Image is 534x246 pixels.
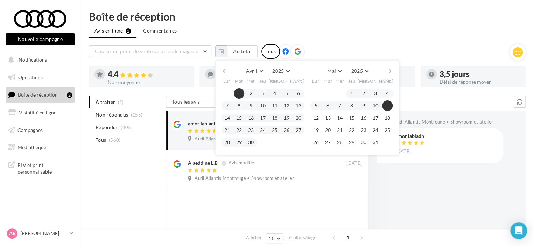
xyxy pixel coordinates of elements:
span: Audi Aliantis Montrouge • Showroom et atelier [195,175,294,182]
button: 13 [293,100,304,111]
span: 10 [269,236,275,241]
span: Tous [96,136,106,143]
span: Jeu [348,78,355,84]
button: 3 [370,88,381,99]
button: 31 [370,137,381,148]
button: 18 [269,113,280,123]
button: 21 [222,125,232,135]
button: 17 [370,113,381,123]
span: (155) [131,112,143,118]
span: Campagnes [17,127,43,133]
span: Avis modifié [229,160,254,166]
button: 24 [370,125,381,135]
button: 11 [382,100,393,111]
a: Opérations [4,70,76,85]
button: 16 [246,113,256,123]
button: 20 [293,113,304,123]
button: 26 [311,137,321,148]
a: PLV et print personnalisable [4,157,76,178]
button: 19 [311,125,321,135]
span: [PERSON_NAME] [269,78,305,84]
button: 1 [346,88,357,99]
div: Open Intercom Messenger [510,222,527,239]
span: 2025 [351,68,363,74]
button: 23 [246,125,256,135]
button: 1 [234,88,244,99]
button: 7 [335,100,345,111]
div: Tous [261,44,280,59]
span: (560) [109,137,121,143]
span: Jeu [259,78,266,84]
button: 15 [346,113,357,123]
button: 30 [246,137,256,148]
span: [DATE] [395,148,411,155]
button: Au total [215,45,258,57]
div: Note moyenne [108,80,188,85]
button: Notifications [4,52,73,67]
button: 2025 [348,66,371,76]
span: Audi Aliantis Montrouge • Showroom et atelier [195,136,294,142]
button: 9 [358,100,369,111]
button: 21 [335,125,345,135]
button: 12 [281,100,292,111]
button: 27 [323,137,333,148]
button: Avril [243,66,266,76]
span: Visibilité en ligne [19,110,56,115]
span: Non répondus [96,111,128,118]
button: 29 [234,137,244,148]
button: 23 [358,125,369,135]
button: 9 [246,100,256,111]
span: Mer [247,78,255,84]
button: 16 [358,113,369,123]
button: 14 [335,113,345,123]
button: 25 [382,125,393,135]
a: Campagnes [4,123,76,138]
button: 10 [266,233,283,243]
button: 8 [234,100,244,111]
a: Médiathèque [4,140,76,155]
span: Audi Aliantis Montrouge • Showroom et atelier [394,119,493,125]
span: Mar [235,78,243,84]
span: Mai [327,68,336,74]
span: 2025 [272,68,284,74]
button: 15 [234,113,244,123]
div: Délai de réponse moyen [440,79,520,84]
button: 19 [281,113,292,123]
button: 22 [234,125,244,135]
button: Nouvelle campagne [6,33,75,45]
button: 4 [382,88,393,99]
span: Dim [294,78,303,84]
button: 2025 [269,66,292,76]
div: 4.4 [108,70,188,78]
span: Médiathèque [17,144,46,150]
button: 13 [323,113,333,123]
button: 27 [293,125,304,135]
button: 17 [258,113,268,123]
button: 26 [281,125,292,135]
button: 14 [222,113,232,123]
button: Choisir un point de vente ou un code magasin [89,45,211,57]
button: 28 [335,137,345,148]
span: 1 [342,232,353,243]
button: 25 [269,125,280,135]
span: Répondus [96,124,118,131]
div: Boîte de réception [89,11,526,22]
span: [DATE] [346,160,362,167]
div: 3,5 jours [440,70,520,78]
button: 29 [346,137,357,148]
span: Boîte de réception [18,92,58,98]
a: Visibilité en ligne [4,105,76,120]
a: AB [PERSON_NAME] [6,227,75,240]
p: [PERSON_NAME] [20,230,67,237]
span: PLV et print personnalisable [17,160,72,175]
button: 2 [358,88,369,99]
button: 3 [258,88,268,99]
button: 18 [382,113,393,123]
button: Mai [324,66,344,76]
button: 6 [293,88,304,99]
span: Dim [383,78,392,84]
button: Au total [227,45,258,57]
span: (405) [121,125,133,130]
button: 11 [269,100,280,111]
